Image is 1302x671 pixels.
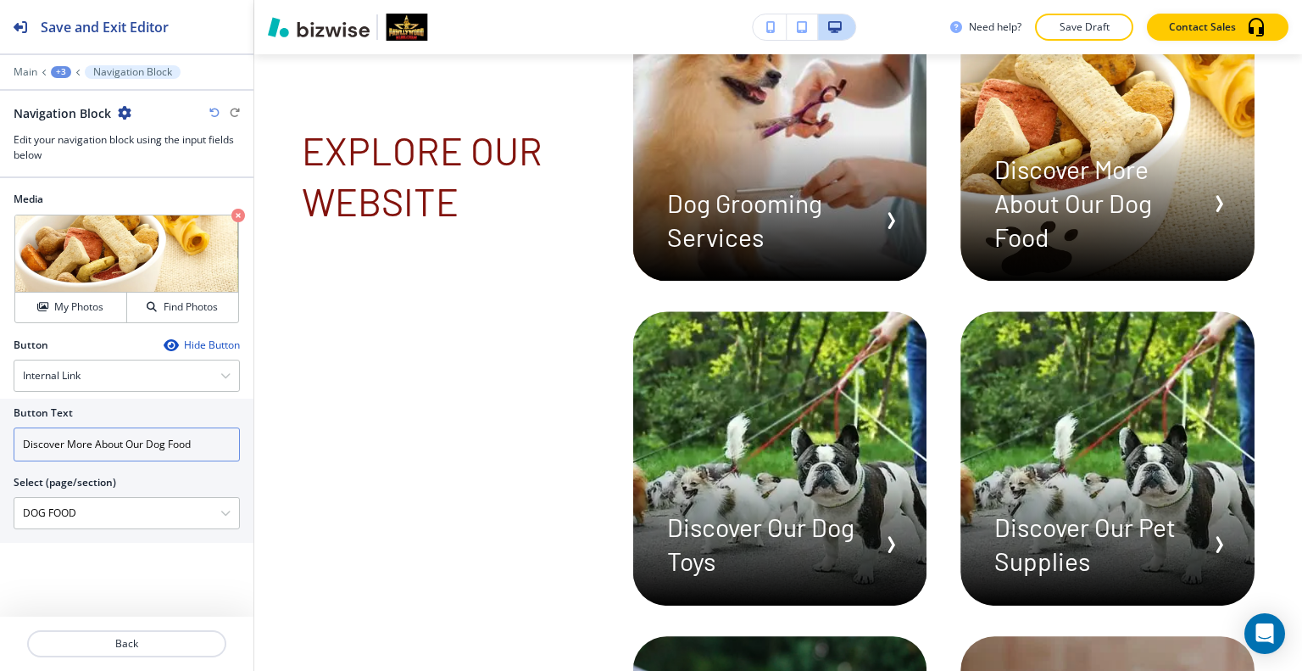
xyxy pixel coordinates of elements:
[85,65,181,79] button: Navigation Block
[41,17,169,37] h2: Save and Exit Editor
[14,132,240,163] h3: Edit your navigation block using the input fields below
[164,338,240,352] button: Hide Button
[14,499,220,528] input: Manual Input
[14,104,111,122] h2: Navigation Block
[633,311,927,606] button: Navigation item imageDiscover Our Dog Toys
[1147,14,1288,41] button: Contact Sales
[15,293,127,322] button: My Photos
[14,338,48,353] h2: Button
[1244,613,1285,654] div: Open Intercom Messenger
[14,66,37,78] button: Main
[29,636,225,651] p: Back
[127,293,238,322] button: Find Photos
[1169,20,1236,35] p: Contact Sales
[51,66,71,78] button: +3
[27,630,226,657] button: Back
[54,299,103,315] h4: My Photos
[302,127,550,224] span: Explore Our Website
[960,311,1255,606] button: Navigation item imageDiscover Our Pet Supplies
[1057,20,1111,35] p: Save Draft
[93,66,172,78] p: Navigation Block
[14,475,116,490] h2: Select (page/section)
[14,405,73,421] h2: Button Text
[268,17,370,37] img: Bizwise Logo
[969,20,1021,35] h3: Need help?
[23,368,81,383] h4: Internal Link
[14,214,240,324] div: My PhotosFind Photos
[1035,14,1133,41] button: Save Draft
[14,192,240,207] h2: Media
[164,299,218,315] h4: Find Photos
[385,14,429,41] img: Your Logo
